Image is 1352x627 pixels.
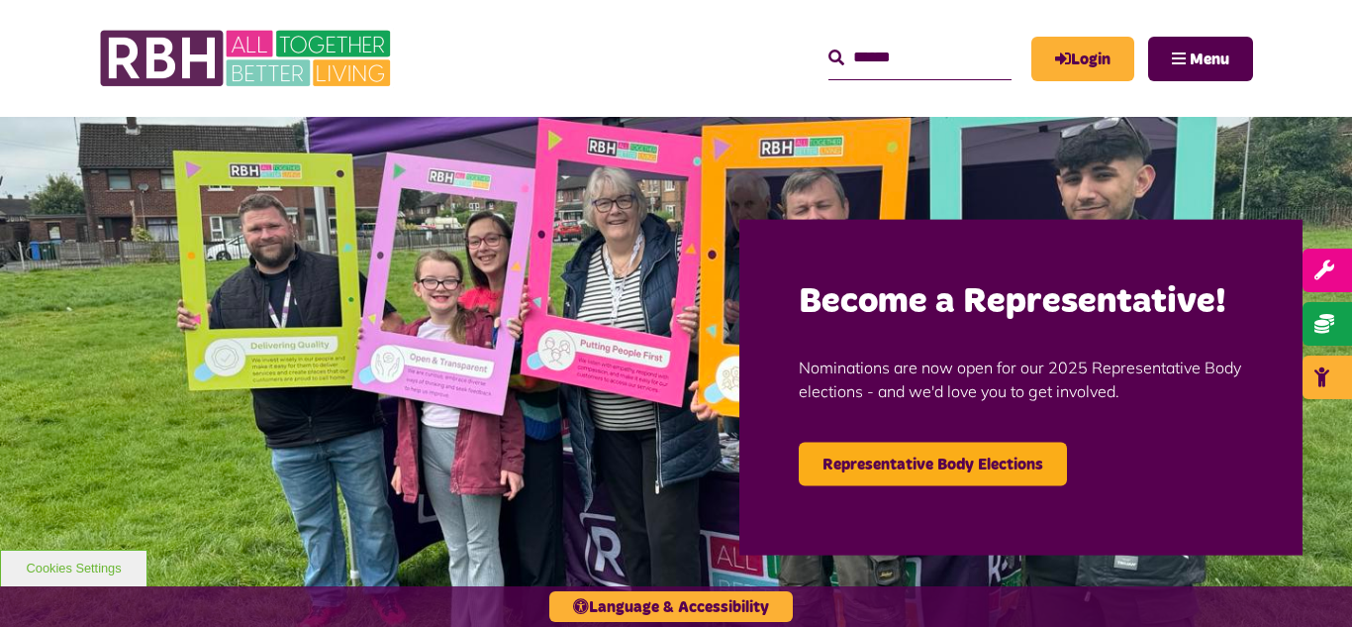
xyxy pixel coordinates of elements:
[1148,37,1253,81] button: Navigation
[1263,538,1352,627] iframe: Netcall Web Assistant for live chat
[1190,52,1229,67] span: Menu
[99,20,396,97] img: RBH
[799,442,1067,485] a: Representative Body Elections
[1031,37,1134,81] a: MyRBH
[799,325,1243,432] p: Nominations are now open for our 2025 Representative Body elections - and we'd love you to get in...
[799,278,1243,325] h2: Become a Representative!
[549,591,793,622] button: Language & Accessibility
